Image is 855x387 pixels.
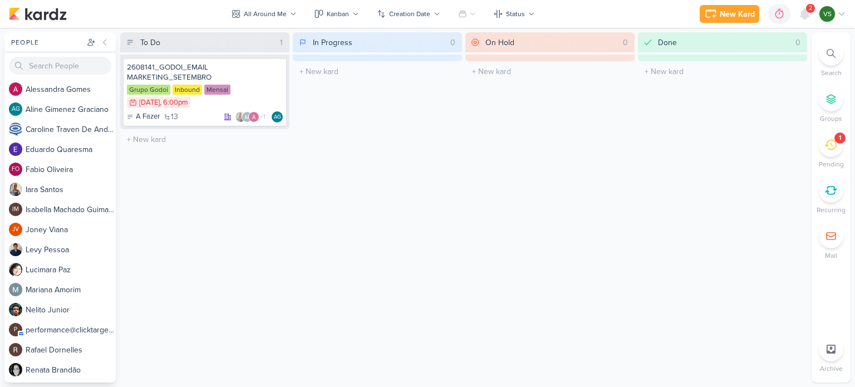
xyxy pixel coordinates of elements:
[817,205,846,215] p: Recurring
[26,304,116,316] div: N e l i t o J u n i o r
[9,223,22,236] div: Joney Viana
[122,131,287,148] input: + New kard
[820,364,843,374] p: Archive
[26,204,116,215] div: I s a b e l l a M a c h a d o G u i m a r ã e s
[820,114,842,124] p: Groups
[259,112,266,121] span: +1
[26,284,116,296] div: M a r i a n a A m o r i m
[26,224,116,236] div: J o n e y V i a n a
[9,57,111,75] input: Search People
[9,283,22,296] img: Mariana Amorim
[809,4,812,13] span: 2
[26,264,116,276] div: L u c i m a r a P a z
[839,134,841,143] div: 1
[26,324,116,336] div: p e r f o r m a n c e @ c l i c k t a r g e t . c o m . b r
[14,327,17,333] p: p
[140,37,160,48] div: To Do
[812,41,851,78] li: Ctrl + F
[658,37,677,48] div: Done
[700,5,759,23] button: New Kard
[136,111,160,123] p: A Fazer
[640,63,805,80] input: + New kard
[9,343,22,356] img: Rafael Dornelles
[313,37,352,48] div: In Progress
[12,166,19,173] p: FO
[242,111,253,123] img: Mariana Amorim
[235,111,268,123] div: Collaborators: Iara Santos, Mariana Amorim, Alessandra Gomes, Viviane Sousa
[9,183,22,196] img: Iara Santos
[26,144,116,155] div: E d u a r d o Q u a r e s m a
[618,37,632,48] div: 0
[12,106,20,112] p: AG
[9,163,22,176] div: Fabio Oliveira
[26,84,116,95] div: A l e s s a n d r a G o m e s
[127,62,283,82] div: 2608141_GODOI_EMAIL MARKETING_SETEMBRO
[276,37,287,48] div: 1
[127,85,170,95] div: Grupo Godoi
[26,164,116,175] div: F a b i o O l i v e i r a
[468,63,632,80] input: + New kard
[819,6,835,22] div: Viviane Sousa
[9,323,22,336] div: performance@clicktarget.com.br
[9,143,22,156] img: Eduardo Quaresma
[26,344,116,356] div: R a f a e l D o r n e l l e s
[127,111,160,123] div: A Fazer
[248,111,259,123] img: Alessandra Gomes
[160,99,188,106] div: , 6:00pm
[295,63,460,80] input: + New kard
[272,111,283,123] div: Aline Gimenez Graciano
[9,203,22,216] div: Isabella Machado Guimarães
[204,85,230,95] div: Mensal
[12,227,19,233] p: JV
[9,7,67,21] img: kardz.app
[9,82,22,96] img: Alessandra Gomes
[819,159,844,169] p: Pending
[171,113,178,121] span: 13
[9,243,22,256] img: Levy Pessoa
[274,115,281,120] p: AG
[823,9,832,19] p: VS
[235,111,246,123] img: Iara Santos
[9,37,85,47] div: People
[9,363,22,376] img: Renata Brandão
[272,111,283,123] div: Assignee: Aline Gimenez Graciano
[26,184,116,195] div: I a r a S a n t o s
[26,124,116,135] div: C a r o l i n e T r a v e n D e A n d r a d e
[9,102,22,116] div: Aline Gimenez Graciano
[485,37,514,48] div: On Hold
[26,244,116,256] div: L e v y P e s s o a
[791,37,805,48] div: 0
[446,37,460,48] div: 0
[9,263,22,276] img: Lucimara Paz
[139,99,160,106] div: [DATE]
[9,303,22,316] img: Nelito Junior
[26,364,116,376] div: R e n a t a B r a n d ã o
[12,207,19,213] p: IM
[173,85,202,95] div: Inbound
[9,123,22,136] img: Caroline Traven De Andrade
[720,8,755,20] div: New Kard
[26,104,116,115] div: A l i n e G i m e n e z G r a c i a n o
[821,68,842,78] p: Search
[825,251,837,261] p: Mail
